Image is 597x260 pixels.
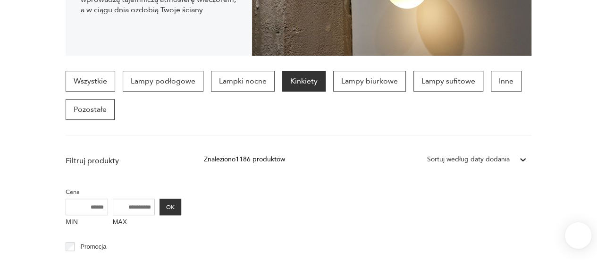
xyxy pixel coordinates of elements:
label: MIN [66,215,108,230]
a: Lampy podłogowe [123,71,203,92]
a: Pozostałe [66,99,115,120]
p: Promocja [80,242,106,252]
p: Cena [66,187,181,197]
p: Filtruj produkty [66,156,181,166]
a: Lampy sufitowe [413,71,483,92]
a: Wszystkie [66,71,115,92]
div: Sortuj według daty dodania [427,154,510,165]
label: MAX [113,215,155,230]
a: Kinkiety [282,71,326,92]
div: Znaleziono 1186 produktów [204,154,285,165]
a: Inne [491,71,521,92]
a: Lampki nocne [211,71,275,92]
button: OK [160,199,181,215]
a: Lampy biurkowe [333,71,406,92]
iframe: Smartsupp widget button [565,222,591,249]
